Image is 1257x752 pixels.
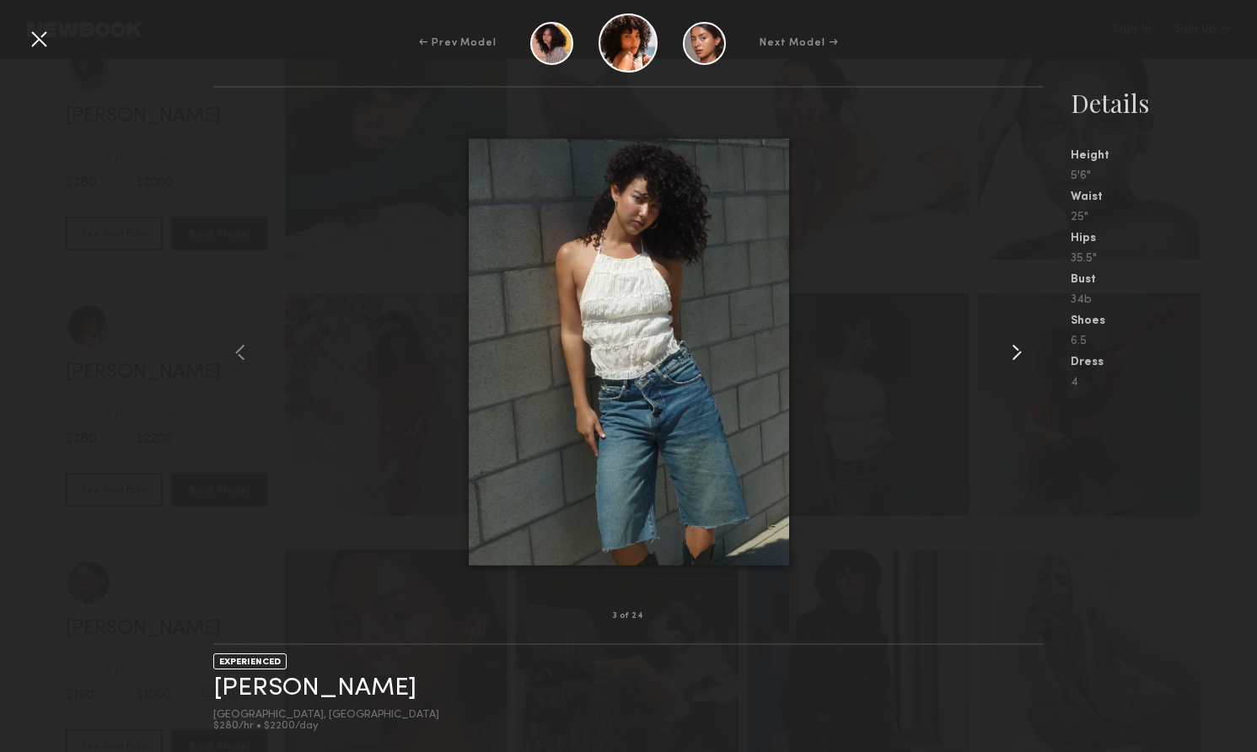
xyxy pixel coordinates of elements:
div: EXPERIENCED [213,653,287,669]
div: Next Model → [760,35,838,51]
div: $280/hr • $2200/day [213,721,439,732]
div: 5'6" [1071,170,1257,182]
div: Shoes [1071,315,1257,327]
a: [PERSON_NAME] [213,675,416,701]
div: 25" [1071,212,1257,223]
div: Height [1071,150,1257,162]
div: 35.5" [1071,253,1257,265]
div: Waist [1071,191,1257,203]
div: Details [1071,86,1257,120]
div: ← Prev Model [419,35,497,51]
div: Dress [1071,357,1257,368]
div: 3 of 24 [613,612,643,620]
div: Hips [1071,233,1257,244]
div: 6.5 [1071,336,1257,347]
div: 4 [1071,377,1257,389]
div: 34b [1071,294,1257,306]
div: Bust [1071,274,1257,286]
div: [GEOGRAPHIC_DATA], [GEOGRAPHIC_DATA] [213,710,439,721]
